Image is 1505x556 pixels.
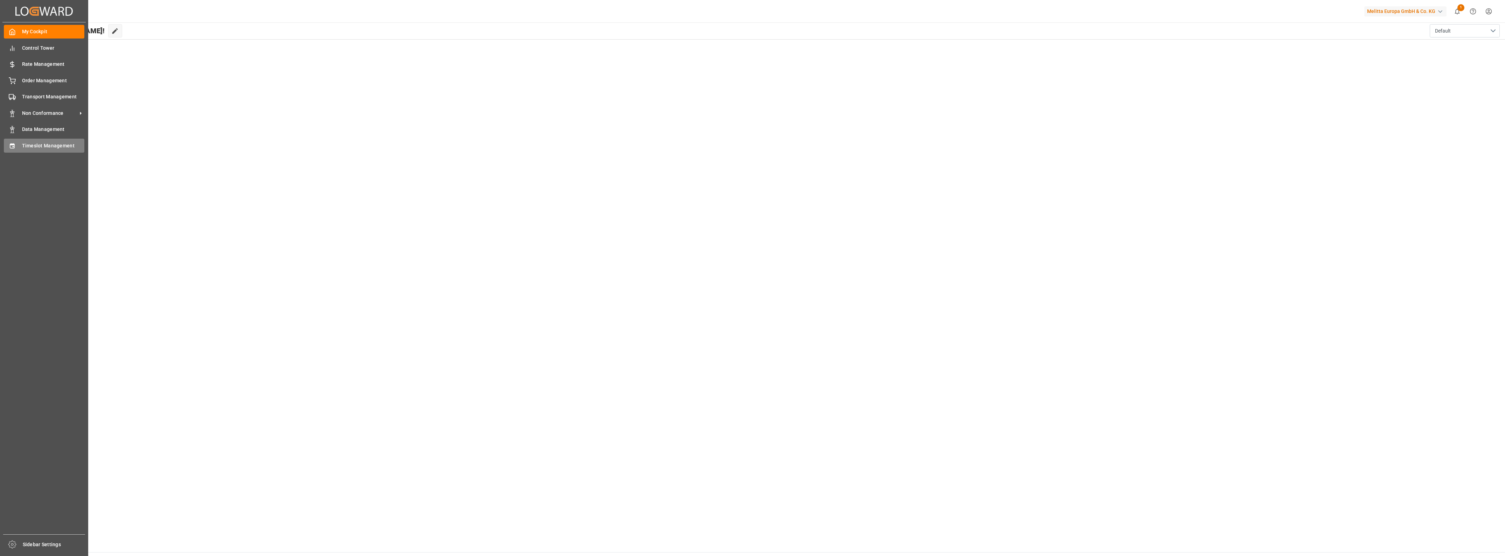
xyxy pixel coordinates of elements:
[22,61,85,68] span: Rate Management
[1430,24,1500,37] button: open menu
[22,110,77,117] span: Non Conformance
[1449,4,1465,19] button: show 1 new notifications
[4,74,84,87] a: Order Management
[22,93,85,100] span: Transport Management
[4,123,84,136] a: Data Management
[29,24,105,37] span: Hello [PERSON_NAME]!
[22,126,85,133] span: Data Management
[4,90,84,104] a: Transport Management
[23,541,85,548] span: Sidebar Settings
[1465,4,1481,19] button: Help Center
[22,142,85,150] span: Timeslot Management
[1364,6,1447,16] div: Melitta Europa GmbH & Co. KG
[22,77,85,84] span: Order Management
[4,41,84,55] a: Control Tower
[1457,4,1464,11] span: 1
[22,28,85,35] span: My Cockpit
[4,139,84,152] a: Timeslot Management
[22,44,85,52] span: Control Tower
[1435,27,1451,35] span: Default
[4,25,84,39] a: My Cockpit
[4,57,84,71] a: Rate Management
[1364,5,1449,18] button: Melitta Europa GmbH & Co. KG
